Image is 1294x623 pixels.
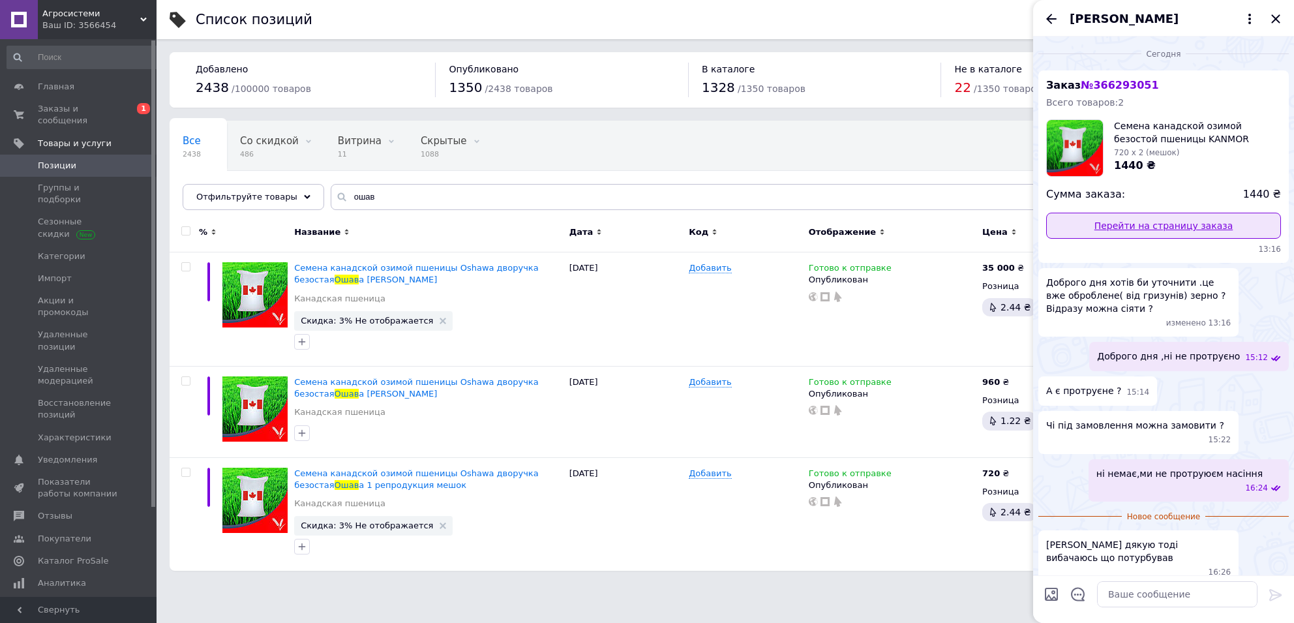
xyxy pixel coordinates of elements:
[294,406,385,418] a: Канадская пшеница
[982,377,1000,387] b: 960
[196,192,297,202] span: Отфильтруйте товары
[294,377,539,399] a: Семена канадской озимой пшеницы Oshawa дворучка безостаяОшава [PERSON_NAME]
[421,135,467,147] span: Скрытые
[294,468,539,490] span: Семена канадской озимой пшеницы Oshawa дворучка безостая
[954,80,970,95] span: 22
[137,103,150,114] span: 1
[38,251,85,262] span: Категории
[689,468,731,479] span: Добавить
[1114,159,1156,172] span: 1440 ₴
[38,577,86,589] span: Аналитика
[809,226,876,238] span: Отображение
[1243,187,1281,202] span: 1440 ₴
[1046,538,1231,564] span: [PERSON_NAME] дякую тоді вибачаюсь що потурбував
[38,103,121,127] span: Заказы и сообщения
[335,480,359,490] span: Ошав
[183,185,271,196] span: Опубликованные
[982,226,1008,238] span: Цена
[982,486,1102,498] div: Розница
[294,263,539,284] span: Семена канадской озимой пшеницы Oshawa дворучка безостая
[42,8,140,20] span: Агросистеми
[359,480,466,490] span: а 1 репродукция мешок
[294,498,385,509] a: Канадская пшеница
[1081,79,1158,91] span: № 366293051
[809,468,892,482] span: Готово к отправке
[1141,49,1186,60] span: Сегодня
[294,226,340,238] span: Название
[738,84,805,94] span: / 1350 товаров
[809,388,976,400] div: Опубликован
[974,84,1042,94] span: / 1350 товаров
[1070,586,1087,603] button: Открыть шаблоны ответов
[183,135,201,147] span: Все
[38,363,121,387] span: Удаленные модерацией
[1046,276,1231,315] span: Доброго дня хотів би уточнити .це вже оброблене( від гризунів) зерно ? Відразу можна сіяти ?
[1046,97,1124,108] span: Всего товаров: 2
[1166,318,1209,329] span: изменено
[982,376,1009,388] div: ₴
[702,64,755,74] span: В каталоге
[301,521,433,530] span: Скидка: 3% Не отображается
[1001,507,1031,517] span: 2.44 ₴
[809,479,976,491] div: Опубликован
[1070,10,1257,27] button: [PERSON_NAME]
[38,432,112,444] span: Характеристики
[199,226,207,238] span: %
[982,468,1000,478] b: 720
[1209,434,1231,446] span: 15:22 12.10.2025
[809,263,892,277] span: Готово к отправке
[1046,419,1224,432] span: Чі під замовлення можна замовити ?
[38,329,121,352] span: Удаленные позиции
[38,273,72,284] span: Импорт
[222,468,288,533] img: Семена канадской озимой пшеницы Oshawa дворучка безостая Ошава 1 репродукция мешок
[338,135,382,147] span: Витрина
[294,468,539,490] a: Семена канадской озимой пшеницы Oshawa дворучка безостаяОшава 1 репродукция мешок
[449,64,519,74] span: Опубликовано
[809,377,892,391] span: Готово к отправке
[1245,483,1268,494] span: 16:24 12.10.2025
[1001,302,1031,312] span: 2.44 ₴
[301,316,433,325] span: Скидка: 3% Не отображается
[702,80,735,95] span: 1328
[1038,47,1289,60] div: 12.10.2025
[1001,416,1031,426] span: 1.22 ₴
[38,182,121,205] span: Группы и подборки
[954,64,1022,74] span: Не в каталоге
[294,293,385,305] a: Канадская пшеница
[331,184,1268,210] input: Поиск по названию позиции, артикулу и поисковым запросам
[38,138,112,149] span: Товары и услуги
[982,468,1009,479] div: ₴
[38,160,76,172] span: Позиции
[1126,387,1149,398] span: 15:14 12.10.2025
[38,397,121,421] span: Восстановление позиций
[338,149,382,159] span: 11
[1114,148,1179,157] span: 720 x 2 (мешок)
[196,13,312,27] div: Список позиций
[1046,213,1281,239] a: Перейти на страницу заказа
[1046,244,1281,255] span: 13:16 12.10.2025
[38,216,121,239] span: Сезонные скидки
[689,226,708,238] span: Код
[222,262,288,327] img: Семена канадской озимой пшеницы Oshawa дворучка безостая Ошава Элита
[232,84,311,94] span: / 100000 товаров
[569,226,594,238] span: Дата
[38,476,121,500] span: Показатели работы компании
[240,135,299,147] span: Со скидкой
[1044,11,1059,27] button: Назад
[38,555,108,567] span: Каталог ProSale
[982,263,1015,273] b: 35 000
[335,275,359,284] span: Ошав
[449,80,482,95] span: 1350
[1122,511,1205,523] span: Новое сообщение
[1046,384,1121,398] span: А є протруєне ?
[1268,11,1284,27] button: Закрыть
[222,376,288,442] img: Семена канадской озимой пшеницы Oshawa дворучка безостая Ошава Элита мешок
[294,263,539,284] a: Семена канадской озимой пшеницы Oshawa дворучка безостаяОшава [PERSON_NAME]
[1097,350,1240,363] span: Доброго дня ,ні не протруєно
[196,64,248,74] span: Добавлено
[982,281,1102,292] div: Розница
[1114,119,1281,145] span: Семена канадской озимой безостой пшеницы KANMOR Кенмор 1 репродукция мешок
[1047,120,1103,176] img: 4741514565_w1000_h1000_semena-kanadskoj-ozimoj.jpg
[38,81,74,93] span: Главная
[1245,352,1268,363] span: 15:12 12.10.2025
